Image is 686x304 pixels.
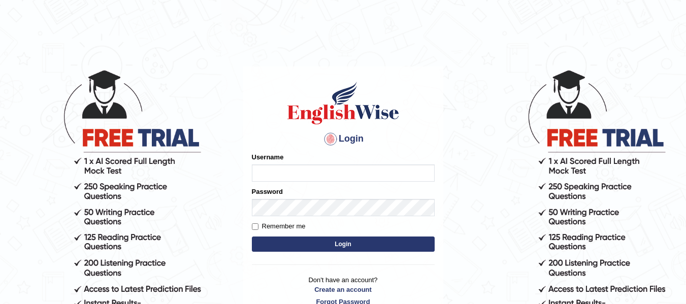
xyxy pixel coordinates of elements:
label: Username [252,152,284,162]
label: Remember me [252,221,306,231]
img: Logo of English Wise sign in for intelligent practice with AI [285,80,401,126]
label: Password [252,187,283,196]
h4: Login [252,131,435,147]
button: Login [252,237,435,252]
input: Remember me [252,223,258,230]
a: Create an account [252,285,435,294]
